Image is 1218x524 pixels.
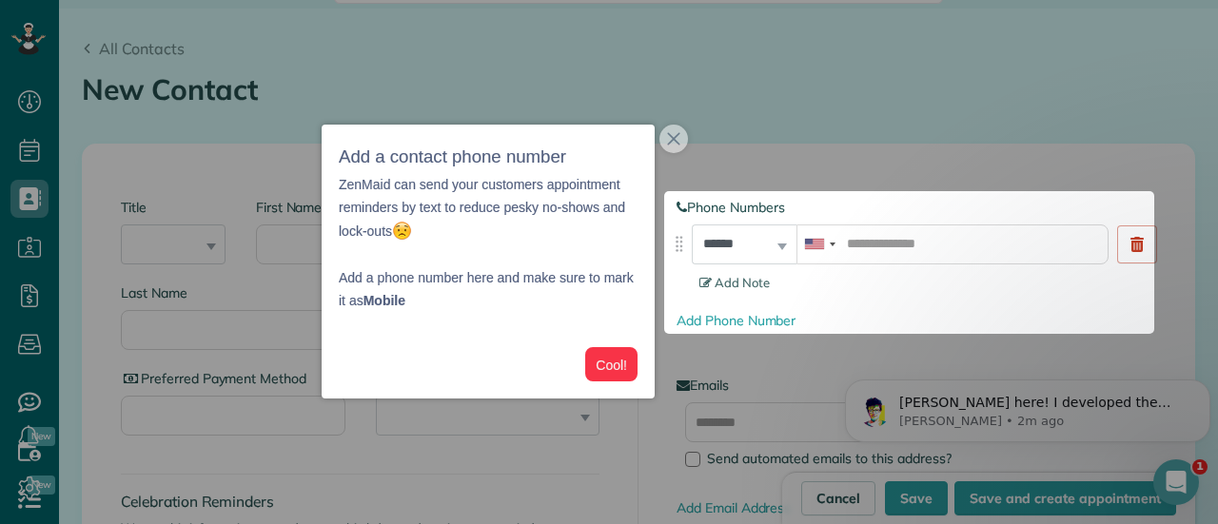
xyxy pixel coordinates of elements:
div: United States: +1 [797,225,841,263]
div: Add a contact phone numberZenMaid can send your customers appointment reminders by text to reduce... [322,125,655,398]
p: ZenMaid can send your customers appointment reminders by text to reduce pesky no-shows and lock-outs [339,173,638,243]
button: close, [659,125,688,153]
button: Cool! [585,347,638,382]
h3: Add a contact phone number [339,142,638,173]
p: Add a phone number here and make sure to mark it as [339,243,638,313]
label: Phone Numbers [677,198,1156,217]
p: Message from Alexandre, sent 2m ago [62,73,349,90]
p: [PERSON_NAME] here! I developed the software you're currently trialing (though I have help now!) ... [62,54,349,73]
div: message notification from Alexandre, 2m ago. Alex here! I developed the software you're currently... [8,40,373,103]
img: :worried: [392,221,412,241]
span: Add Note [699,275,770,290]
a: Add Phone Number [677,312,796,329]
strong: Mobile [363,293,405,308]
img: Profile image for Alexandre [22,57,52,87]
img: drag_indicator-119b368615184ecde3eda3c64c821f6cf29d3e2b97b89ee44bc31753036683e5.png [669,234,689,254]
